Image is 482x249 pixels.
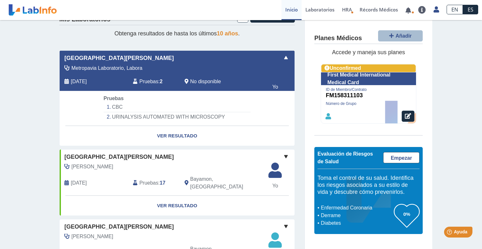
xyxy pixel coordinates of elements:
[425,224,475,242] iframe: Help widget launcher
[318,151,373,164] span: Evaluación de Riesgos de Salud
[190,175,261,191] span: Bayamon, PR
[383,152,420,163] a: Empezar
[71,78,87,85] span: 2024-07-10
[265,83,286,91] span: Yo
[319,212,394,219] li: Derrame
[318,175,420,196] h5: Toma el control de su salud. Identifica los riesgos asociados a su estilo de vida y descubre cómo...
[391,155,412,161] span: Empezar
[114,30,240,37] span: Obtenga resultados de hasta los últimos .
[71,163,113,171] span: Gascot, Javier
[265,182,286,190] span: Yo
[160,79,163,84] b: 2
[314,35,362,42] h4: Planes Médicos
[60,126,295,146] a: Ver Resultado
[64,223,174,231] span: [GEOGRAPHIC_DATA][PERSON_NAME]
[128,175,179,191] div: :
[396,33,412,39] span: Añadir
[217,30,238,37] span: 10 años
[394,210,420,218] h3: 0%
[104,112,251,122] li: URINALYSIS AUTOMATED WITH MICROSCOPY
[60,196,295,216] a: Ver Resultado
[190,78,221,85] span: No disponible
[342,6,352,13] span: HRA
[104,102,251,112] li: CBC
[64,54,174,62] span: [GEOGRAPHIC_DATA][PERSON_NAME]
[71,64,142,72] span: Metropavia Laboratorio, Labora
[139,78,158,85] span: Pruebas
[71,179,87,187] span: 2024-04-19
[463,5,478,14] a: ES
[378,30,423,41] button: Añadir
[64,153,174,161] span: [GEOGRAPHIC_DATA][PERSON_NAME]
[139,179,158,187] span: Pruebas
[128,77,179,86] div: :
[71,233,113,240] span: Ortiz Bouyett, Rafael
[104,96,124,101] span: Pruebas
[160,180,165,186] b: 17
[447,5,463,14] a: EN
[332,49,405,56] span: Accede y maneja sus planes
[319,219,394,227] li: Diabetes
[319,204,394,212] li: Enfermedad Coronaria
